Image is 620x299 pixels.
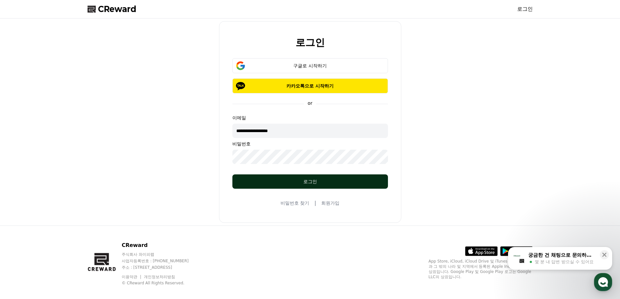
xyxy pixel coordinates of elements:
[88,4,136,14] a: CReward
[122,241,201,249] p: CReward
[304,100,316,106] p: or
[101,216,108,221] span: 설정
[232,141,388,147] p: 비밀번호
[122,252,201,257] p: 주식회사 와이피랩
[232,174,388,189] button: 로그인
[144,275,175,279] a: 개인정보처리방침
[232,78,388,93] button: 카카오톡으로 시작하기
[122,275,142,279] a: 이용약관
[232,115,388,121] p: 이메일
[429,259,533,279] p: App Store, iCloud, iCloud Drive 및 iTunes Store는 미국과 그 밖의 나라 및 지역에서 등록된 Apple Inc.의 서비스 상표입니다. Goo...
[60,216,67,222] span: 대화
[321,200,339,206] a: 회원가입
[242,83,379,89] p: 카카오톡으로 시작하기
[43,206,84,223] a: 대화
[242,62,379,69] div: 구글로 시작하기
[281,200,309,206] a: 비밀번호 찾기
[314,199,316,207] span: |
[2,206,43,223] a: 홈
[122,280,201,286] p: © CReward All Rights Reserved.
[98,4,136,14] span: CReward
[122,265,201,270] p: 주소 : [STREET_ADDRESS]
[84,206,125,223] a: 설정
[245,178,375,185] div: 로그인
[122,258,201,264] p: 사업자등록번호 : [PHONE_NUMBER]
[296,37,325,48] h2: 로그인
[232,58,388,73] button: 구글로 시작하기
[21,216,24,221] span: 홈
[517,5,533,13] a: 로그인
